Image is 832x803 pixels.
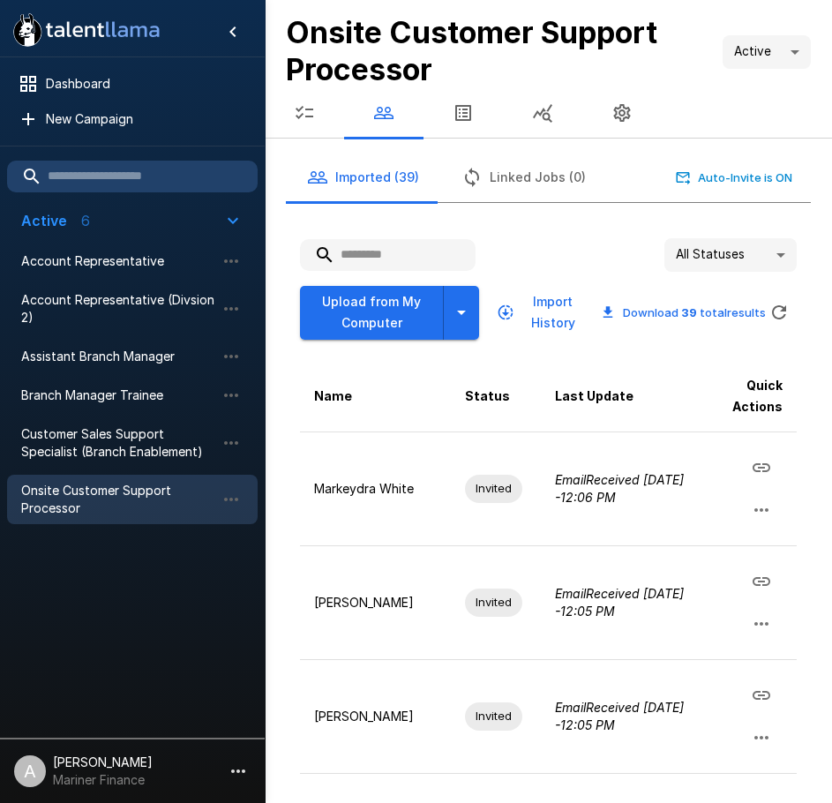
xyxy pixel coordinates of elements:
div: All Statuses [664,238,797,272]
b: Onsite Customer Support Processor [286,14,657,87]
p: [PERSON_NAME] [314,594,437,612]
th: Name [300,361,451,432]
i: Email Received [DATE] - 12:06 PM [555,472,684,505]
p: Markeydra White [314,480,437,498]
b: 39 [681,305,697,319]
button: Auto-Invite is ON [672,164,797,191]
th: Quick Actions [702,361,797,432]
i: Email Received [DATE] - 12:05 PM [555,700,684,732]
span: Copy Interview Link [740,458,783,473]
th: Status [451,361,541,432]
button: Linked Jobs (0) [440,153,607,202]
th: Last Update [541,361,703,432]
button: Import History [493,286,591,340]
button: Download 39 totalresults [606,299,761,326]
button: Refreshing... [761,295,797,330]
div: Active [723,35,811,69]
span: Copy Interview Link [740,686,783,701]
p: [PERSON_NAME] [314,708,437,725]
span: Invited [465,594,522,611]
span: Copy Interview Link [740,572,783,587]
span: Invited [465,480,522,497]
button: Imported (39) [286,153,440,202]
button: Upload from My Computer [300,286,444,340]
span: Invited [465,708,522,724]
i: Email Received [DATE] - 12:05 PM [555,586,684,619]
